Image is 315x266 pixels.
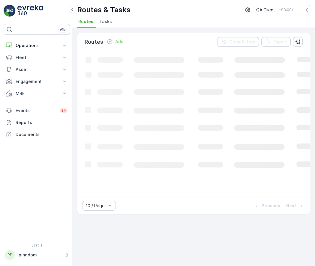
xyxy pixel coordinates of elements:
p: pingdom [19,252,61,258]
p: Clear Filters [229,39,255,45]
p: Add [115,39,124,45]
p: QA Client [256,7,275,13]
p: Routes [85,38,103,46]
p: Export [273,39,287,45]
p: Previous [262,203,280,209]
button: Asset [4,64,70,75]
p: Reports [16,120,67,126]
button: Fleet [4,52,70,64]
p: Operations [16,43,58,49]
p: Next [286,203,296,209]
button: Engagement [4,75,70,87]
button: Operations [4,40,70,52]
img: logo_light-DOdMpM7g.png [17,5,43,17]
span: Tasks [99,19,112,25]
button: Add [104,38,126,45]
button: Export [261,37,291,47]
a: Documents [4,129,70,140]
span: Routes [78,19,93,25]
img: logo [4,5,16,17]
p: Asset [16,66,58,72]
span: v 1.52.3 [4,244,70,247]
p: Events [16,108,56,114]
button: Next [286,202,305,209]
p: Engagement [16,78,58,84]
button: Clear Filters [217,37,259,47]
button: MRF [4,87,70,99]
p: ( +03:00 ) [277,7,293,12]
button: PPpingdom [4,249,70,261]
button: Previous [253,202,281,209]
button: QA Client(+03:00) [256,5,310,15]
div: PP [5,250,15,260]
p: 34 [61,108,66,113]
p: Fleet [16,55,58,61]
p: Documents [16,132,67,137]
a: Events34 [4,105,70,117]
p: ⌘B [60,27,66,32]
a: Reports [4,117,70,129]
p: MRF [16,90,58,96]
p: Routes & Tasks [77,5,130,15]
